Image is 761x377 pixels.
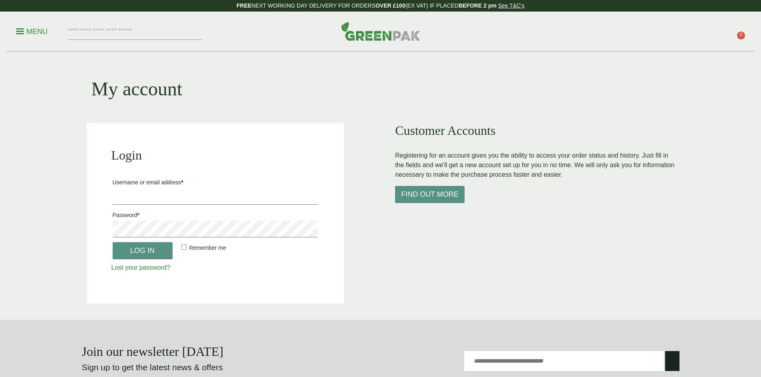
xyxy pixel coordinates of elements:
h2: Login [111,148,320,163]
a: Find out more [395,191,465,198]
label: Password [113,209,318,221]
span: Remember me [189,245,226,251]
button: Find out more [395,186,465,203]
a: Menu [16,27,48,35]
h1: My account [91,77,183,101]
strong: BEFORE 2 pm [459,2,497,9]
p: Menu [16,27,48,36]
span: 0 [737,32,745,39]
img: GreenPak Supplies [341,22,420,41]
input: Remember me [181,245,187,250]
p: Registering for an account gives you the ability to access your order status and history. Just fi... [395,151,674,180]
button: Log in [113,242,173,259]
label: Username or email address [113,177,318,188]
strong: Join our newsletter [DATE] [82,344,224,359]
h2: Customer Accounts [395,123,674,138]
p: Sign up to get the latest news & offers [82,361,351,374]
a: See T&C's [498,2,525,9]
strong: OVER £100 [376,2,405,9]
a: Lost your password? [111,264,171,271]
strong: FREE [236,2,251,9]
